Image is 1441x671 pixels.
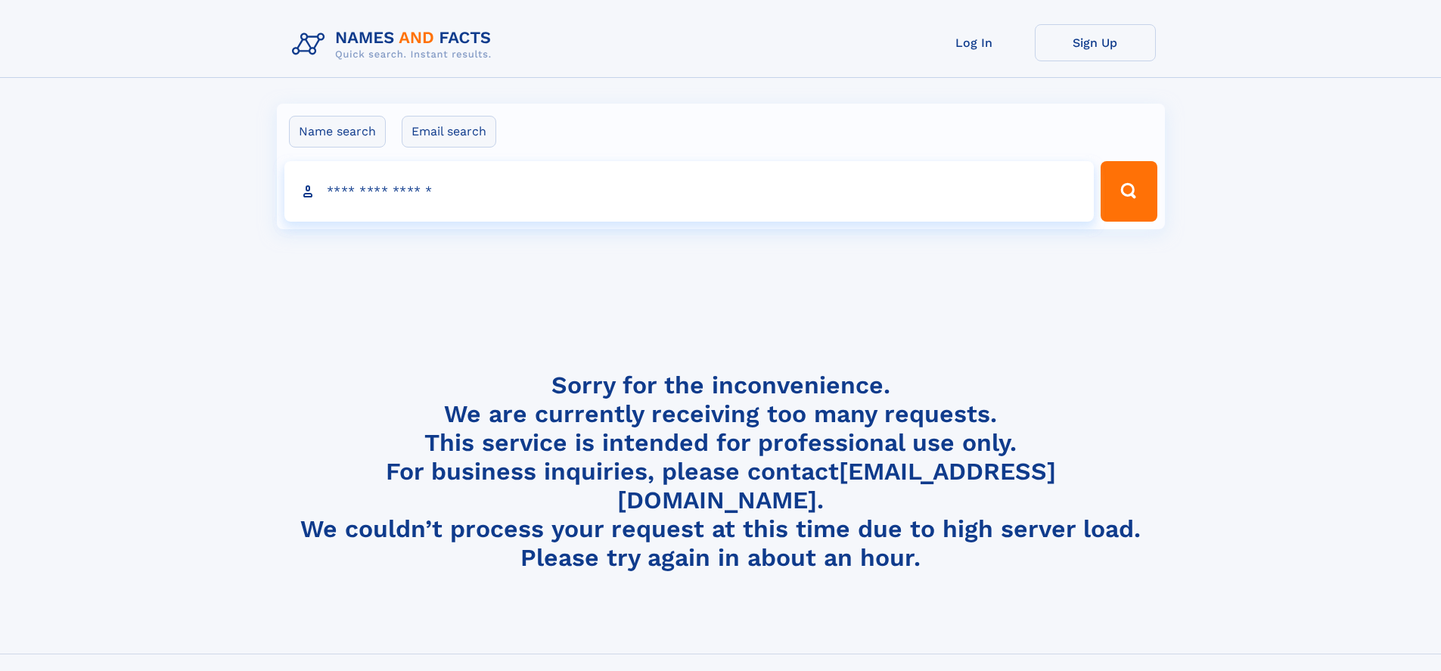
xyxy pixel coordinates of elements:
[617,457,1056,514] a: [EMAIL_ADDRESS][DOMAIN_NAME]
[402,116,496,148] label: Email search
[914,24,1035,61] a: Log In
[1035,24,1156,61] a: Sign Up
[1101,161,1157,222] button: Search Button
[286,371,1156,573] h4: Sorry for the inconvenience. We are currently receiving too many requests. This service is intend...
[284,161,1095,222] input: search input
[289,116,386,148] label: Name search
[286,24,504,65] img: Logo Names and Facts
